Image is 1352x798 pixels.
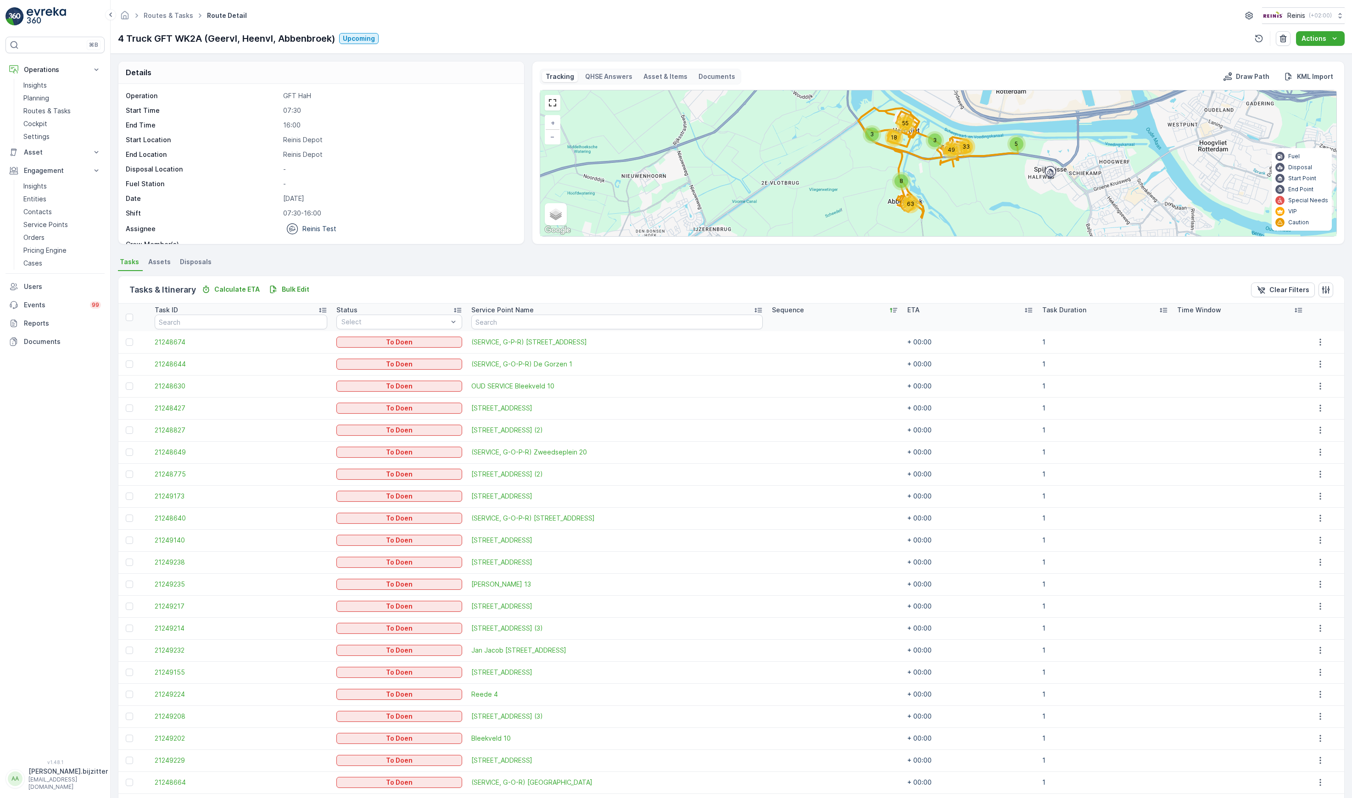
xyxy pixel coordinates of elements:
a: 21248644 [155,360,327,369]
div: Toggle Row Selected [126,757,133,764]
p: Operations [24,65,86,74]
span: 21249238 [155,558,327,567]
a: Jan Jacob Vileriusstraat 13 [471,580,763,589]
p: - [283,240,514,249]
input: Search [471,315,763,329]
a: Contacts [20,205,105,218]
p: Disposal Location [126,165,279,174]
p: GFT HaH [283,91,514,100]
div: Toggle Row Selected [126,471,133,478]
a: Insights [20,79,105,92]
p: To Doen [386,536,413,545]
div: Toggle Row Selected [126,515,133,522]
p: Reinis Depot [283,150,514,159]
button: Draw Path [1219,71,1273,82]
a: 21249155 [155,668,327,677]
td: + 00:00 [903,353,1038,375]
p: Contacts [23,207,52,216]
a: Zoom Out [546,130,559,144]
td: + 00:00 [903,639,1038,661]
a: Gemeenlandsedijk Noord 20 3216 AG [471,536,763,545]
a: Triangelstraat 8 (3) [471,712,763,721]
button: Calculate ETA [198,284,263,295]
a: 21249235 [155,580,327,589]
a: Insights [20,180,105,193]
div: Toggle Row Selected [126,603,133,610]
div: Toggle Row Selected [126,493,133,500]
div: Toggle Row Selected [126,735,133,742]
p: Users [24,282,101,291]
a: (SERVICE, G-O-P-R) Zweedseplein 20 [471,448,763,457]
div: Toggle Row Selected [126,625,133,632]
a: Cases [20,257,105,270]
a: 21248649 [155,448,327,457]
td: 1 [1038,639,1173,661]
p: Orders [23,233,45,242]
a: 21249232 [155,646,327,655]
div: Toggle Row Selected [126,338,133,346]
span: [STREET_ADDRESS] [471,668,763,677]
p: QHSE Answers [585,72,632,81]
td: 1 [1038,705,1173,727]
td: 1 [1038,441,1173,463]
button: Upcoming [339,33,379,44]
span: 21248630 [155,382,327,391]
a: Reports [6,314,105,332]
a: 21249224 [155,690,327,699]
span: Jan Jacob [STREET_ADDRESS] [471,646,763,655]
td: 1 [1038,727,1173,749]
p: - [283,165,514,174]
a: 21249173 [155,492,327,501]
td: + 00:00 [903,397,1038,419]
td: 1 [1038,573,1173,595]
span: 3 [870,131,874,138]
span: Assets [148,257,171,266]
span: 18 [891,134,897,141]
span: [STREET_ADDRESS] (2) [471,470,763,479]
p: To Doen [386,668,413,677]
div: 63 [901,195,920,213]
p: Date [126,194,279,203]
p: [DATE] [283,194,514,203]
a: Routes & Tasks [20,105,105,117]
img: Google [542,224,573,236]
td: 1 [1038,353,1173,375]
p: Engagement [24,166,86,175]
td: 1 [1038,419,1173,441]
a: Service Points [20,218,105,231]
a: Hogelandseweg 20 (2) [471,404,763,413]
p: To Doen [386,624,413,633]
a: Gemeenlandsedijk Zuid 16B 3216 AH [471,668,763,677]
p: ⌘B [89,41,98,49]
a: Orders [20,231,105,244]
p: VIP [1288,208,1297,215]
p: Routes & Tasks [23,106,71,116]
p: Planning [23,94,49,103]
a: Gemeenlandsedijk Zuid 18 3216 AH (2) [471,470,763,479]
p: To Doen [386,734,413,743]
a: 21248427 [155,404,327,413]
p: Disposal [1288,164,1312,171]
td: 1 [1038,331,1173,353]
td: + 00:00 [903,595,1038,617]
td: + 00:00 [903,441,1038,463]
p: End Point [1288,186,1313,193]
p: 4 Truck GFT WK2A (Geervl, Heenvl, Abbenbroek) [118,32,335,45]
div: Toggle Row Selected [126,669,133,676]
p: Calculate ETA [214,285,260,294]
div: Toggle Row Selected [126,691,133,698]
div: Toggle Row Selected [126,382,133,390]
span: (SERVICE, G-O-R) [GEOGRAPHIC_DATA] [471,778,763,787]
button: Asset [6,143,105,161]
p: Insights [23,182,47,191]
span: 21248640 [155,514,327,523]
p: End Location [126,150,279,159]
td: + 00:00 [903,463,1038,485]
p: Fuel [1288,153,1300,160]
p: Details [126,67,151,78]
a: Zoom In [546,116,559,130]
a: Planning [20,92,105,105]
span: [STREET_ADDRESS] (3) [471,624,763,633]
